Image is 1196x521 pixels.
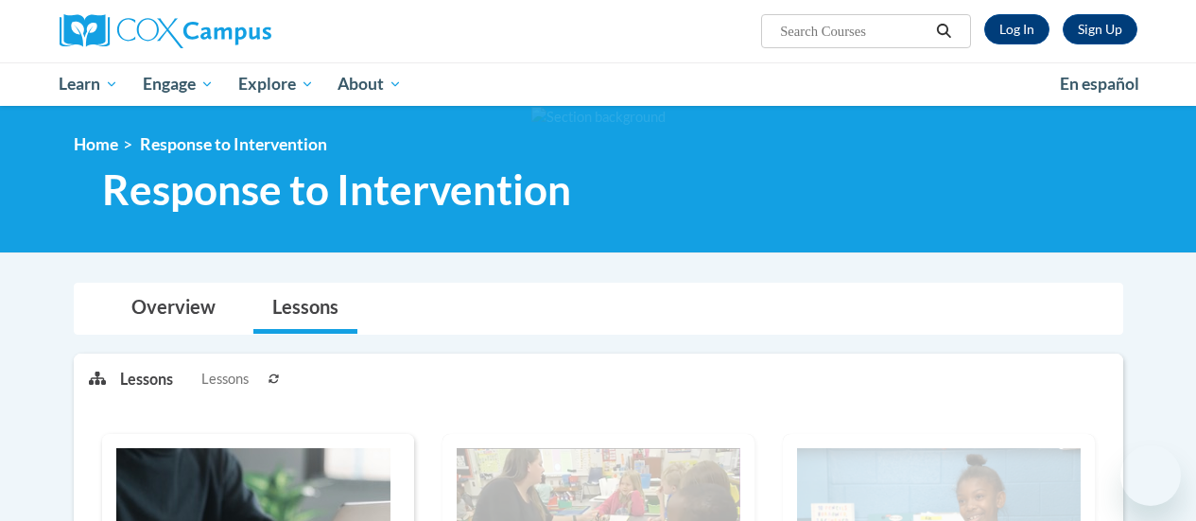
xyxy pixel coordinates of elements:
[929,20,958,43] button: Search
[531,107,666,128] img: Section background
[140,134,327,154] span: Response to Intervention
[253,284,357,334] a: Lessons
[1048,64,1152,104] a: En español
[143,73,214,96] span: Engage
[1120,445,1181,506] iframe: Button to launch messaging window
[102,165,571,215] span: Response to Intervention
[130,62,226,106] a: Engage
[59,73,118,96] span: Learn
[338,73,402,96] span: About
[778,20,929,43] input: Search Courses
[1063,14,1137,44] a: Register
[984,14,1049,44] a: Log In
[1060,74,1139,94] span: En español
[113,284,234,334] a: Overview
[120,369,173,390] p: Lessons
[201,369,249,390] span: Lessons
[47,62,131,106] a: Learn
[238,73,314,96] span: Explore
[226,62,326,106] a: Explore
[60,14,400,48] a: Cox Campus
[60,14,271,48] img: Cox Campus
[45,62,1152,106] div: Main menu
[74,134,118,154] a: Home
[325,62,414,106] a: About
